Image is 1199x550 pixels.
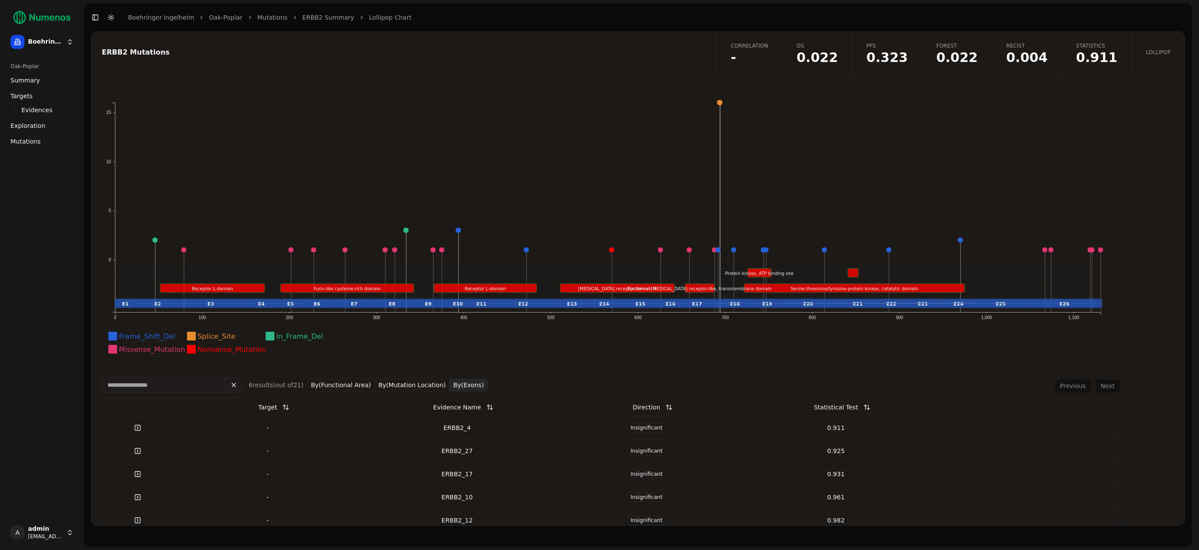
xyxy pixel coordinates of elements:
[7,134,77,148] a: Mutations
[119,332,175,341] text: Frame_Shift_Del
[249,382,273,388] span: 6 result s
[721,315,729,320] text: 700
[154,301,161,307] text: E2
[922,32,992,75] a: Forest0.022
[896,315,903,320] text: 900
[102,49,703,56] div: ERBB2 Mutations
[425,301,431,307] text: E9
[627,423,666,433] span: Insignificant
[302,13,354,22] a: ERBB2 Summary
[128,13,194,22] a: Boehringer Ingelheim
[276,332,323,341] text: In_Frame_Del
[114,315,117,320] text: 0
[996,301,1006,307] text: E25
[366,493,548,502] div: ERBB2_10
[7,119,77,133] a: Exploration
[809,315,816,320] text: 800
[627,469,666,479] span: Insignificant
[1076,42,1118,49] span: Statistics
[314,301,321,307] text: E6
[7,89,77,103] a: Targets
[389,301,395,307] text: E8
[7,73,77,87] a: Summary
[887,301,897,307] text: E22
[791,286,918,291] text: Serine-threonine/tyrosine-protein kinase, catalytic domain
[10,76,40,85] span: Summary
[450,378,488,392] button: By(Exons)
[633,399,660,415] div: Direction
[692,301,702,307] text: E17
[366,470,548,478] div: ERBB2_17
[307,378,375,392] button: By(Functional Area)
[105,11,117,24] button: Toggle Dark Mode
[108,258,111,262] text: 0
[803,301,813,307] text: E20
[10,92,33,100] span: Targets
[453,301,463,307] text: E10
[936,51,978,64] span: 0.022
[177,493,359,502] div: -
[375,378,450,392] button: By(Mutation Location)
[476,301,486,307] text: E11
[28,525,63,533] span: admin
[122,301,128,307] text: E1
[1146,49,1171,56] span: Lollipop
[1068,315,1079,320] text: 1,100
[464,286,506,291] text: Receptor L-domain
[460,315,468,320] text: 400
[369,13,412,22] a: Lollipop Chart
[762,301,772,307] text: E19
[745,470,927,478] div: 0.931
[7,522,77,543] button: Aadmin[EMAIL_ADDRESS]
[627,446,666,456] span: Insignificant
[578,286,656,292] text: [MEDICAL_DATA] receptor domain 4
[89,11,101,24] button: Toggle Sidebar
[731,51,768,64] span: -
[627,286,772,292] text: Epidermal [MEDICAL_DATA] receptor-like, transmembrane domain
[745,493,927,502] div: 0.961
[1076,51,1118,64] span: 0.911
[18,104,66,116] a: Evidences
[258,399,277,415] div: Target
[981,315,992,320] text: 1,000
[1006,42,1048,49] span: Recist
[177,516,359,525] div: -
[730,301,740,307] text: E18
[106,159,111,164] text: 10
[198,332,236,341] text: Splice_Site
[745,447,927,455] div: 0.925
[106,110,111,115] text: 15
[177,447,359,455] div: -
[745,516,927,525] div: 0.982
[198,345,266,354] text: Nonsense_Mutation
[547,315,554,320] text: 500
[177,470,359,478] div: -
[10,137,41,146] span: Mutations
[745,423,927,432] div: 0.911
[7,31,77,52] button: Boehringer Ingelheim
[433,399,481,415] div: Evidence Name
[119,345,185,354] text: Missense_Mutation
[258,301,265,307] text: E4
[918,301,928,307] text: E23
[866,42,908,49] span: PFS
[634,315,642,320] text: 600
[936,42,978,49] span: Forest
[853,301,863,307] text: E21
[992,32,1062,75] a: Recist0.004
[866,51,908,64] span: 0.323
[351,301,357,307] text: E7
[273,382,304,388] span: (out of 21 )
[852,32,922,75] a: PFS0.323
[10,121,45,130] span: Exploration
[366,516,548,525] div: ERBB2_12
[1006,51,1048,64] span: 0.004
[725,271,794,276] text: Protein kinase, ATP binding site
[518,301,528,307] text: E12
[953,301,963,307] text: E24
[257,13,288,22] a: Mutations
[208,301,214,307] text: E3
[797,42,838,49] span: OS
[627,492,666,502] span: Insignificant
[28,38,63,46] span: Boehringer Ingelheim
